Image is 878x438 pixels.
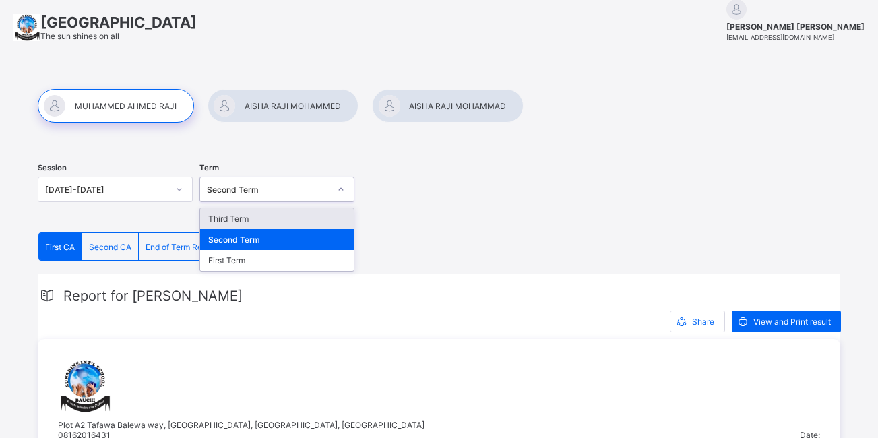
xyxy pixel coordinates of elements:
[58,359,112,413] img: sunshine.png
[200,208,354,229] div: Third Term
[726,34,834,41] span: [EMAIL_ADDRESS][DOMAIN_NAME]
[726,22,865,32] span: [PERSON_NAME] [PERSON_NAME]
[207,185,330,195] div: Second Term
[89,242,131,252] span: Second CA
[200,229,354,250] div: Second Term
[692,317,714,327] span: Share
[200,250,354,271] div: First Term
[199,163,219,173] span: Term
[45,185,168,195] div: [DATE]-[DATE]
[40,31,119,41] span: The sun shines on all
[38,163,67,173] span: Session
[13,14,40,41] img: School logo
[40,13,197,31] span: [GEOGRAPHIC_DATA]
[63,288,243,304] span: Report for [PERSON_NAME]
[753,317,831,327] span: View and Print result
[146,242,217,252] span: End of Term Report
[45,242,75,252] span: First CA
